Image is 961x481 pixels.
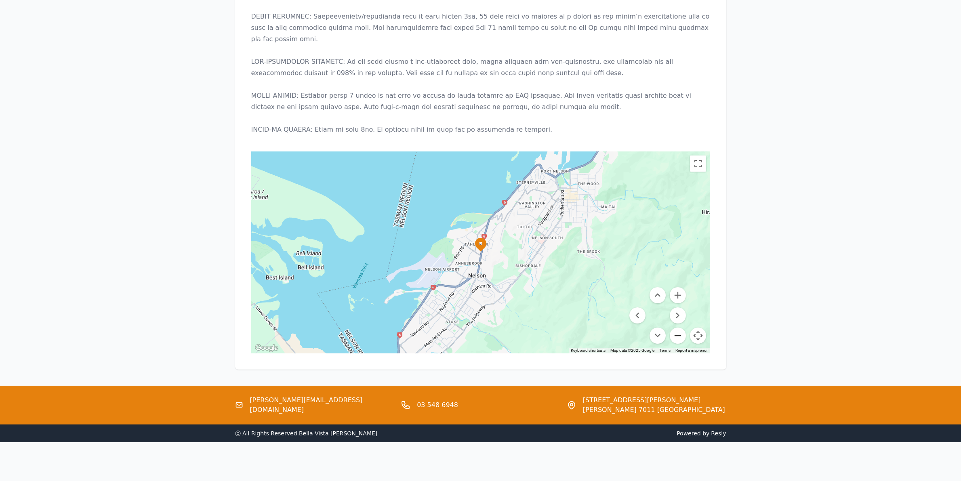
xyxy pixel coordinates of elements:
[650,328,666,344] button: Move down
[583,405,725,415] span: [PERSON_NAME] 7011 [GEOGRAPHIC_DATA]
[583,395,725,405] span: [STREET_ADDRESS][PERSON_NAME]
[571,348,606,353] button: Keyboard shortcuts
[690,155,706,172] button: Toggle fullscreen view
[235,430,378,437] span: ⓒ All Rights Reserved. Bella Vista [PERSON_NAME]
[250,395,394,415] a: [PERSON_NAME][EMAIL_ADDRESS][DOMAIN_NAME]
[417,400,458,410] a: 03 548 6948
[253,343,280,353] img: Google
[650,287,666,303] button: Move up
[659,348,671,353] a: Terms (opens in new tab)
[629,307,646,323] button: Move left
[675,348,708,353] a: Report a map error
[670,287,686,303] button: Zoom in
[484,429,726,437] span: Powered by
[670,328,686,344] button: Zoom out
[253,343,280,353] a: Open this area in Google Maps (opens a new window)
[711,430,726,437] a: Resly
[670,307,686,323] button: Move right
[690,328,706,344] button: Map camera controls
[610,348,654,353] span: Map data ©2025 Google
